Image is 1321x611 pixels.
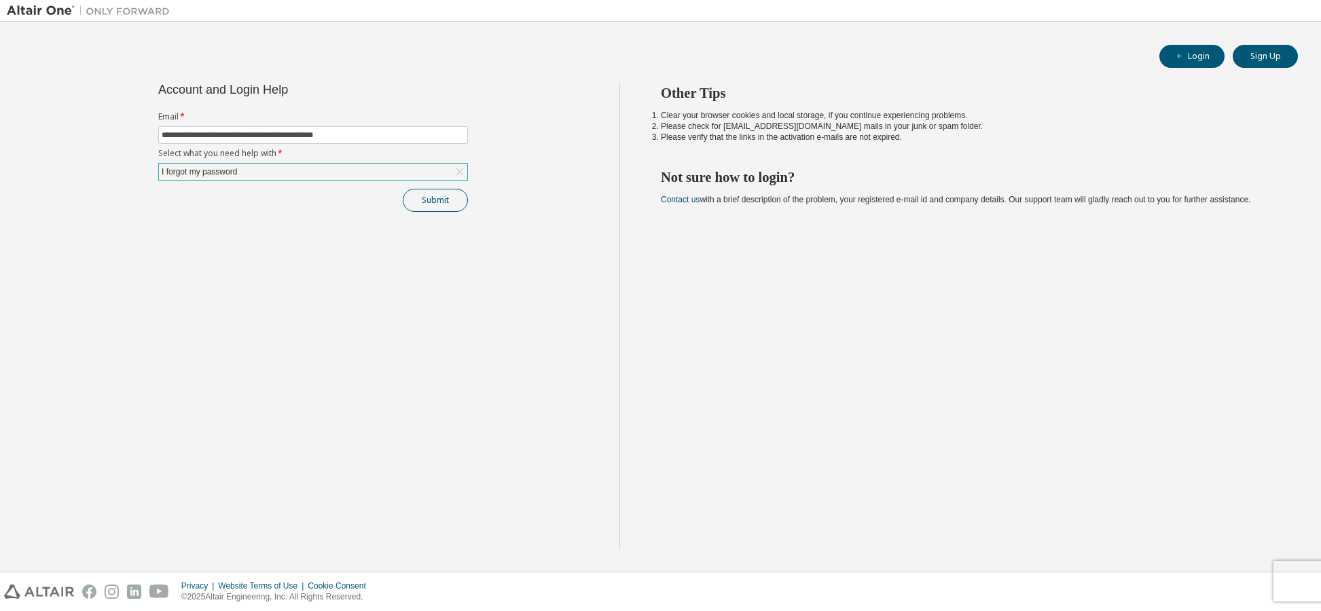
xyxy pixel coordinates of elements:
div: Account and Login Help [158,84,406,95]
img: Altair One [7,4,177,18]
img: facebook.svg [82,585,96,599]
li: Please check for [EMAIL_ADDRESS][DOMAIN_NAME] mails in your junk or spam folder. [661,121,1273,132]
li: Clear your browser cookies and local storage, if you continue experiencing problems. [661,110,1273,121]
img: linkedin.svg [127,585,141,599]
img: altair_logo.svg [4,585,74,599]
img: instagram.svg [105,585,119,599]
button: Submit [403,189,468,212]
li: Please verify that the links in the activation e-mails are not expired. [661,132,1273,143]
div: Privacy [181,580,218,591]
div: I forgot my password [159,164,467,180]
button: Login [1159,45,1225,68]
div: Website Terms of Use [218,580,308,591]
h2: Other Tips [661,84,1273,102]
label: Email [158,111,468,122]
a: Contact us [661,195,700,204]
div: I forgot my password [160,164,239,179]
h2: Not sure how to login? [661,168,1273,186]
label: Select what you need help with [158,148,468,159]
div: Cookie Consent [308,580,374,591]
img: youtube.svg [149,585,169,599]
span: with a brief description of the problem, your registered e-mail id and company details. Our suppo... [661,195,1250,204]
button: Sign Up [1233,45,1298,68]
p: © 2025 Altair Engineering, Inc. All Rights Reserved. [181,591,374,603]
